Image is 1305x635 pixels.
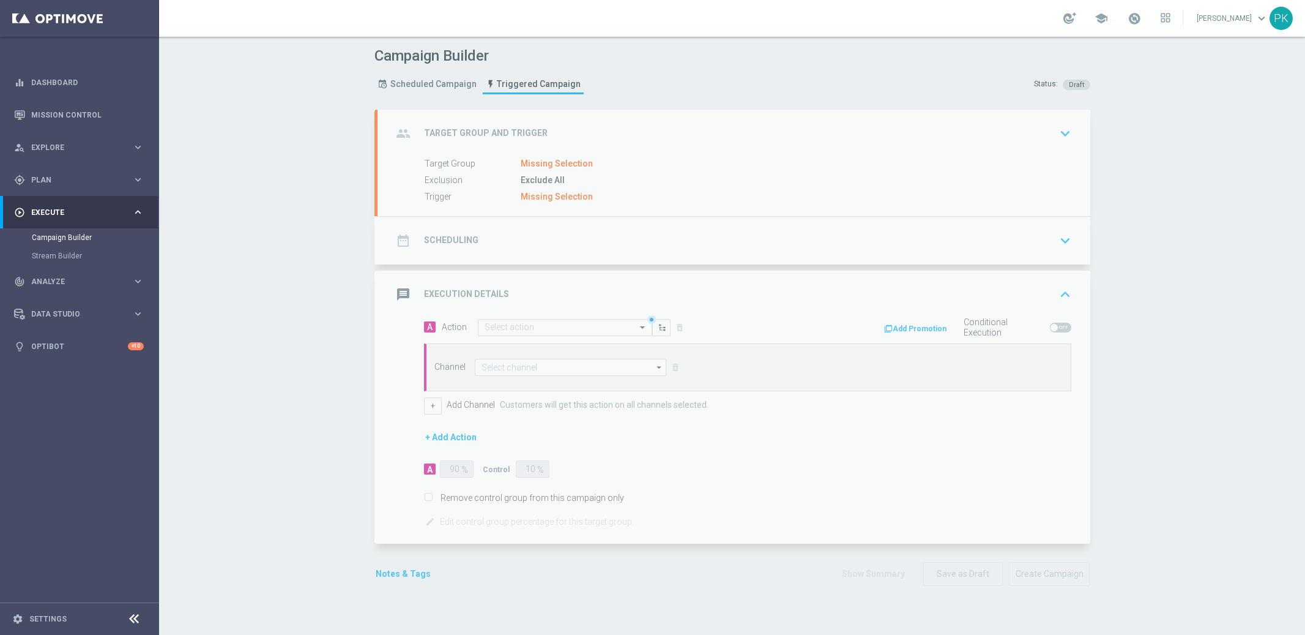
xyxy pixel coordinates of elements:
span: keyboard_arrow_down [1255,12,1268,25]
label: Trigger [425,192,521,203]
label: Remove control group from this campaign only [436,492,624,503]
i: keyboard_arrow_right [132,308,144,320]
button: Mission Control [13,110,144,120]
a: Campaign Builder [32,233,127,242]
a: Settings [29,615,67,623]
label: Add Channel [447,400,495,411]
span: Plan [31,176,132,184]
button: keyboard_arrow_down [1055,122,1076,145]
div: +10 [128,342,144,350]
h2: Execution Details [424,288,509,300]
span: A [424,321,436,333]
label: Channel [434,362,466,372]
div: Explore [14,142,132,153]
div: Missing Selection [521,159,593,170]
i: keyboard_arrow_down [1056,231,1074,250]
i: keyboard_arrow_right [132,276,144,287]
h2: Scheduling [424,235,478,246]
div: Optibot [14,330,144,363]
button: play_circle_outline Execute keyboard_arrow_right [13,208,144,217]
button: person_search Explore keyboard_arrow_right [13,143,144,152]
i: arrow_drop_down [653,359,666,375]
i: keyboard_arrow_right [132,141,144,153]
h1: Campaign Builder [374,47,587,65]
div: Execute [14,207,132,218]
button: Add Promotion [883,322,951,336]
i: equalizer [14,77,25,88]
span: Execute [31,209,132,216]
div: Missing Selection [521,192,593,203]
a: Mission Control [31,99,144,131]
a: Dashboard [31,66,144,99]
i: lightbulb [14,341,25,352]
span: Scheduled Campaign [390,79,477,89]
a: [PERSON_NAME]keyboard_arrow_down [1195,9,1270,28]
div: Exclude All [521,174,1066,186]
a: Stream Builder [32,251,127,261]
div: Analyze [14,276,132,287]
div: Stream Builder [32,247,158,265]
i: date_range [392,230,414,252]
a: Optibot [31,330,128,363]
div: Campaign Builder [32,228,158,247]
span: % [461,465,468,475]
button: Data Studio keyboard_arrow_right [13,309,144,319]
i: keyboard_arrow_down [1056,124,1074,143]
button: lightbulb Optibot +10 [13,342,144,351]
div: Status: [1034,79,1058,90]
button: equalizer Dashboard [13,78,144,88]
div: date_range Scheduling keyboard_arrow_down [392,229,1076,252]
div: message Execution Details keyboard_arrow_up [392,283,1076,306]
div: A [424,464,436,475]
i: keyboard_arrow_right [132,206,144,218]
div: Control [483,464,510,475]
i: gps_fixed [14,175,25,186]
button: Save as Draft [923,562,1003,586]
div: Mission Control [14,99,144,131]
div: Data Studio [14,309,132,320]
span: Triggered Campaign [497,79,581,89]
colored-tag: Draft [1063,79,1090,89]
button: + [424,397,442,415]
div: Dashboard [14,66,144,99]
label: Action [442,322,467,333]
button: gps_fixed Plan keyboard_arrow_right [13,175,144,185]
span: Draft [1069,81,1084,89]
button: Create Campaign [1009,562,1090,586]
div: group Target Group and Trigger keyboard_arrow_down [392,122,1076,145]
h2: Target Group and Trigger [424,127,548,139]
label: Target Group [425,159,521,170]
button: Notes & Tags [374,566,432,582]
i: group [392,122,414,145]
span: Data Studio [31,310,132,318]
label: Customers will get this action on all channels selected. [500,400,708,411]
div: Plan [14,175,132,186]
i: keyboard_arrow_right [132,174,144,186]
input: Select channel [475,359,667,376]
i: person_search [14,142,25,153]
label: Exclusion [425,175,521,186]
i: play_circle_outline [14,207,25,218]
div: PK [1270,7,1293,30]
button: track_changes Analyze keyboard_arrow_right [13,277,144,287]
a: Triggered Campaign [483,74,584,94]
span: school [1095,12,1108,25]
i: settings [12,614,23,625]
span: Analyze [31,278,132,285]
i: track_changes [14,276,25,287]
button: keyboard_arrow_up [1055,283,1076,306]
button: + Add Action [424,430,478,445]
button: keyboard_arrow_down [1055,229,1076,252]
span: Explore [31,144,132,151]
i: message [392,284,414,306]
span: % [537,465,544,475]
label: Conditional Execution [964,317,1045,338]
i: keyboard_arrow_up [1056,285,1074,304]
